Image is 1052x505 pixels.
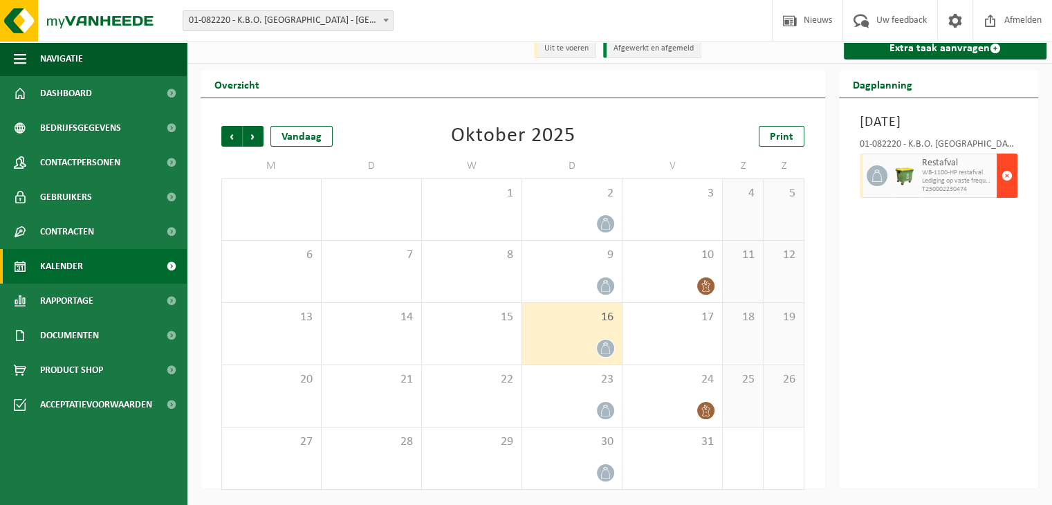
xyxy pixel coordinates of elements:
[603,39,701,58] li: Afgewerkt en afgemeld
[329,248,414,263] span: 7
[229,372,314,387] span: 20
[629,248,715,263] span: 10
[201,71,273,98] h2: Overzicht
[922,185,993,194] span: T250002230474
[429,186,515,201] span: 1
[770,186,797,201] span: 5
[839,71,926,98] h2: Dagplanning
[429,434,515,450] span: 29
[221,126,242,147] span: Vorige
[622,154,723,178] td: V
[529,434,615,450] span: 30
[529,310,615,325] span: 16
[40,249,83,284] span: Kalender
[770,310,797,325] span: 19
[40,180,92,214] span: Gebruikers
[770,372,797,387] span: 26
[764,154,804,178] td: Z
[922,177,993,185] span: Lediging op vaste frequentie
[451,126,575,147] div: Oktober 2025
[629,372,715,387] span: 24
[770,131,793,143] span: Print
[629,434,715,450] span: 31
[730,310,756,325] span: 18
[529,186,615,201] span: 2
[40,76,92,111] span: Dashboard
[329,372,414,387] span: 21
[629,310,715,325] span: 17
[723,154,764,178] td: Z
[730,186,756,201] span: 4
[183,11,393,30] span: 01-082220 - K.B.O. LEVENSBLIJ - OUDENAARDE
[40,42,83,76] span: Navigatie
[229,248,314,263] span: 6
[40,318,99,353] span: Documenten
[429,372,515,387] span: 22
[229,434,314,450] span: 27
[183,10,394,31] span: 01-082220 - K.B.O. LEVENSBLIJ - OUDENAARDE
[770,248,797,263] span: 12
[860,112,1017,133] h3: [DATE]
[270,126,333,147] div: Vandaag
[229,310,314,325] span: 13
[922,158,993,169] span: Restafval
[221,154,322,178] td: M
[422,154,522,178] td: W
[730,248,756,263] span: 11
[844,37,1046,59] a: Extra taak aanvragen
[329,434,414,450] span: 28
[40,284,93,318] span: Rapportage
[860,140,1017,154] div: 01-082220 - K.B.O. [GEOGRAPHIC_DATA] - [GEOGRAPHIC_DATA]
[429,310,515,325] span: 15
[40,387,152,422] span: Acceptatievoorwaarden
[429,248,515,263] span: 8
[759,126,804,147] a: Print
[730,372,756,387] span: 25
[40,145,120,180] span: Contactpersonen
[329,310,414,325] span: 14
[40,214,94,249] span: Contracten
[894,165,915,186] img: WB-1100-HPE-GN-50
[529,372,615,387] span: 23
[322,154,422,178] td: D
[534,39,596,58] li: Uit te voeren
[243,126,264,147] span: Volgende
[922,169,993,177] span: WB-1100-HP restafval
[529,248,615,263] span: 9
[40,353,103,387] span: Product Shop
[522,154,622,178] td: D
[40,111,121,145] span: Bedrijfsgegevens
[629,186,715,201] span: 3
